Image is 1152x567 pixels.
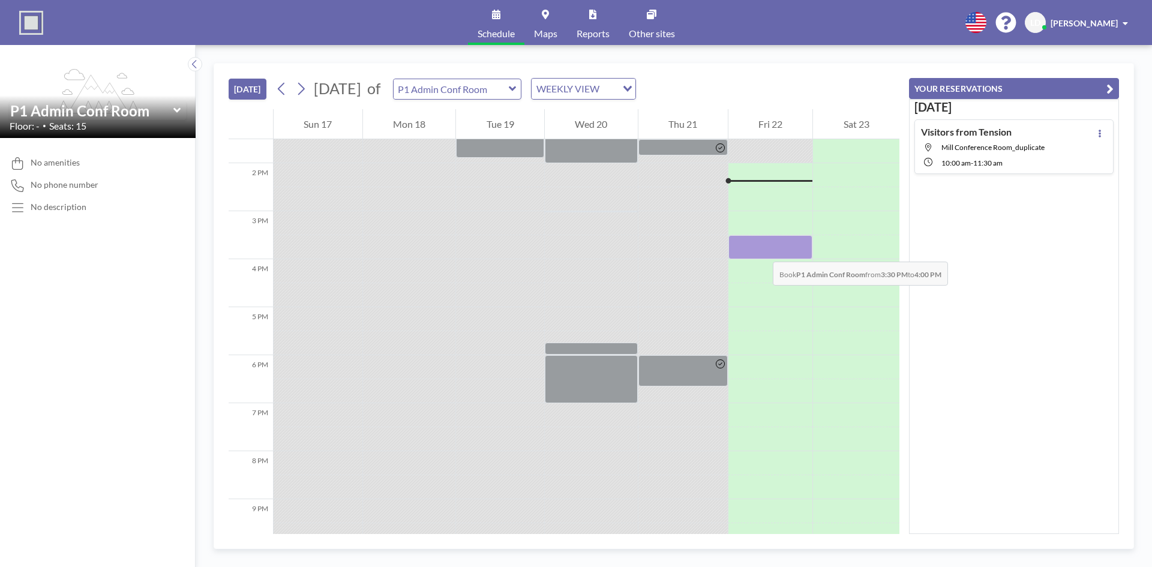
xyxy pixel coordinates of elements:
[229,307,273,355] div: 5 PM
[914,270,941,279] b: 4:00 PM
[49,120,86,132] span: Seats: 15
[394,79,509,99] input: P1 Admin Conf Room
[914,100,1114,115] h3: [DATE]
[229,499,273,547] div: 9 PM
[545,109,638,139] div: Wed 20
[274,109,362,139] div: Sun 17
[577,29,610,38] span: Reports
[629,29,675,38] span: Other sites
[813,109,899,139] div: Sat 23
[31,202,86,212] div: No description
[1051,18,1118,28] span: [PERSON_NAME]
[532,79,635,99] div: Search for option
[534,81,602,97] span: WEEKLY VIEW
[941,143,1045,152] span: Mill Conference Room_duplicate
[31,179,98,190] span: No phone number
[921,126,1012,138] h4: Visitors from Tension
[229,355,273,403] div: 6 PM
[603,81,616,97] input: Search for option
[10,120,40,132] span: Floor: -
[10,102,173,119] input: P1 Admin Conf Room
[229,451,273,499] div: 8 PM
[909,78,1119,99] button: YOUR RESERVATIONS
[534,29,557,38] span: Maps
[363,109,456,139] div: Mon 18
[971,158,973,167] span: -
[973,158,1003,167] span: 11:30 AM
[1030,17,1040,28] span: LD
[229,115,273,163] div: 1 PM
[367,79,380,98] span: of
[638,109,728,139] div: Thu 21
[19,11,43,35] img: organization-logo
[229,403,273,451] div: 7 PM
[43,122,46,130] span: •
[31,157,80,168] span: No amenities
[229,163,273,211] div: 2 PM
[728,109,813,139] div: Fri 22
[773,262,948,286] span: Book from to
[229,211,273,259] div: 3 PM
[229,79,266,100] button: [DATE]
[314,79,361,97] span: [DATE]
[456,109,544,139] div: Tue 19
[881,270,908,279] b: 3:30 PM
[478,29,515,38] span: Schedule
[229,259,273,307] div: 4 PM
[941,158,971,167] span: 10:00 AM
[796,270,865,279] b: P1 Admin Conf Room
